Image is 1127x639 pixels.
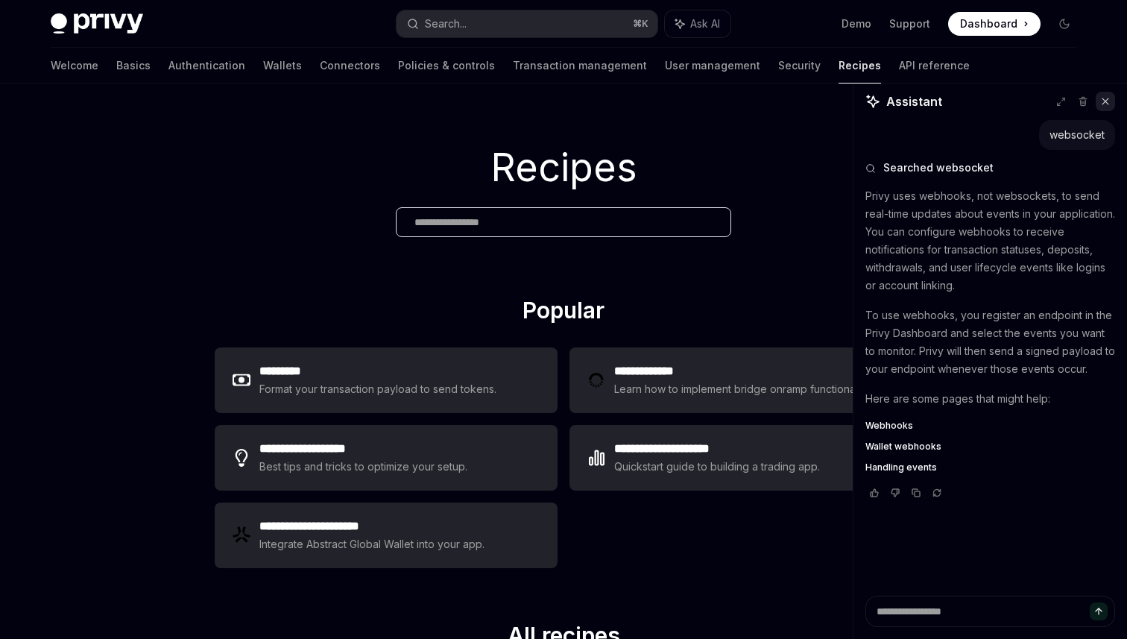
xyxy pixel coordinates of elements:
a: Wallet webhooks [865,441,1115,453]
a: Demo [842,16,871,31]
a: Webhooks [865,420,1115,432]
p: Privy uses webhooks, not websockets, to send real-time updates about events in your application. ... [865,187,1115,295]
div: Quickstart guide to building a trading app. [614,458,821,476]
img: dark logo [51,13,143,34]
span: ⌘ K [633,18,648,30]
a: Recipes [839,48,881,84]
div: Best tips and tricks to optimize your setup. [259,458,470,476]
span: Ask AI [690,16,720,31]
div: Format your transaction payload to send tokens. [259,380,497,398]
span: Wallet webhooks [865,441,941,453]
p: Here are some pages that might help: [865,390,1115,408]
div: websocket [1049,128,1105,142]
div: Learn how to implement bridge onramp functionality. [614,380,875,398]
span: Assistant [886,92,942,110]
a: Connectors [320,48,380,84]
span: Webhooks [865,420,913,432]
a: Dashboard [948,12,1041,36]
a: Welcome [51,48,98,84]
a: User management [665,48,760,84]
h2: Popular [215,297,912,330]
div: Search... [425,15,467,33]
button: Toggle dark mode [1052,12,1076,36]
a: API reference [899,48,970,84]
a: Support [889,16,930,31]
a: Transaction management [513,48,647,84]
a: Policies & controls [398,48,495,84]
span: Searched websocket [883,160,994,175]
span: Handling events [865,462,937,473]
button: Send message [1090,602,1108,620]
span: Dashboard [960,16,1017,31]
a: Handling events [865,462,1115,473]
a: Wallets [263,48,302,84]
p: To use webhooks, you register an endpoint in the Privy Dashboard and select the events you want t... [865,306,1115,378]
a: Basics [116,48,151,84]
a: Security [778,48,821,84]
button: Ask AI [665,10,730,37]
button: Searched websocket [865,160,1115,175]
a: **** ****Format your transaction payload to send tokens. [215,347,558,413]
a: Authentication [168,48,245,84]
a: **** **** ***Learn how to implement bridge onramp functionality. [569,347,912,413]
div: Integrate Abstract Global Wallet into your app. [259,535,486,553]
button: Search...⌘K [397,10,657,37]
